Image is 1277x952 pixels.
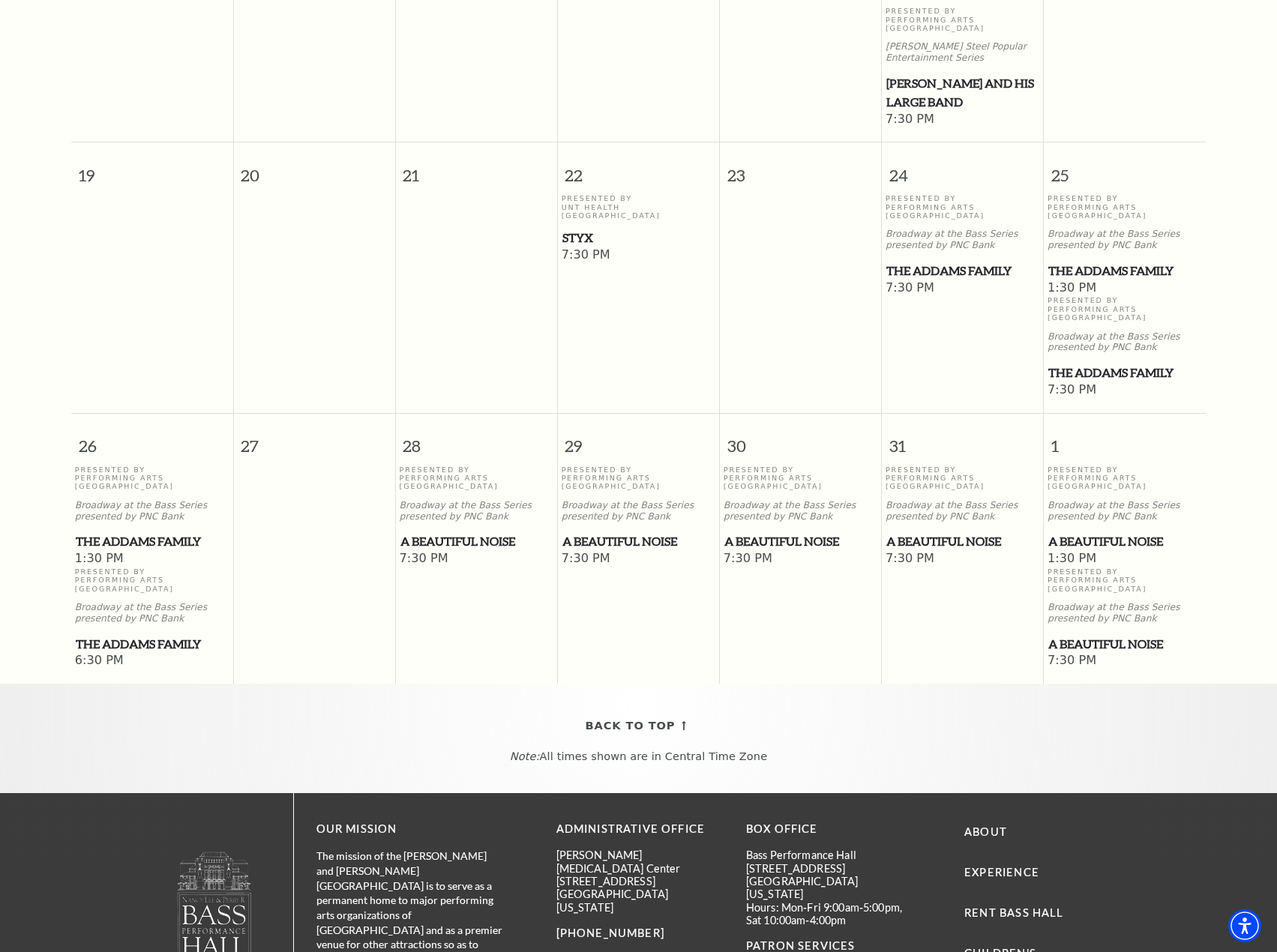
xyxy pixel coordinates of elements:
[1048,500,1202,522] p: Broadway at the Bass Series presented by PNC Bank
[886,194,1040,220] p: Presented By Performing Arts [GEOGRAPHIC_DATA]
[234,414,395,466] span: 27
[1048,567,1202,593] p: Presented By Performing Arts [GEOGRAPHIC_DATA]
[75,551,229,567] span: 1:30 PM
[720,142,881,194] span: 23
[886,74,1039,111] span: [PERSON_NAME] and his Large Band
[75,567,229,593] p: Presented By Performing Arts [GEOGRAPHIC_DATA]
[886,7,1040,32] p: Presented By Performing Arts [GEOGRAPHIC_DATA]
[14,750,1263,763] p: All times shown are in Central Time Zone
[964,906,1063,919] a: Rent Bass Hall
[586,717,676,735] span: Back To Top
[562,194,716,220] p: Presented By UNT Health [GEOGRAPHIC_DATA]
[400,532,553,551] span: A Beautiful Noise
[75,602,229,624] p: Broadway at the Bass Series presented by PNC Bank
[746,875,913,901] p: [GEOGRAPHIC_DATA][US_STATE]
[964,825,1007,838] a: About
[234,142,395,194] span: 20
[556,875,724,888] p: [STREET_ADDRESS]
[562,229,715,247] span: Styx
[1048,331,1202,354] p: Broadway at the Bass Series presented by PNC Bank
[1044,414,1206,466] span: 1
[1048,364,1201,382] span: The Addams Family
[1048,635,1201,654] span: A Beautiful Noise
[1048,466,1202,491] p: Presented By Performing Arts [GEOGRAPHIC_DATA]
[75,500,229,522] p: Broadway at the Bass Series presented by PNC Bank
[396,414,557,466] span: 28
[556,924,724,943] p: [PHONE_NUMBER]
[882,414,1043,466] span: 31
[562,500,716,522] p: Broadway at the Bass Series presented by PNC Bank
[76,635,229,654] span: The Addams Family
[1044,142,1206,194] span: 25
[510,750,540,762] em: Note:
[316,820,504,839] p: OUR MISSION
[558,142,719,194] span: 22
[1048,602,1202,624] p: Broadway at the Bass Series presented by PNC Bank
[562,532,715,551] span: A Beautiful Noise
[882,142,1043,194] span: 24
[400,532,554,551] a: A Beautiful Noise
[562,229,716,247] a: Styx
[1048,262,1202,280] a: The Addams Family
[1048,653,1202,669] span: 7:30 PM
[1048,635,1202,654] a: A Beautiful Noise
[886,41,1040,64] p: [PERSON_NAME] Steel Popular Entertainment Series
[558,414,719,466] span: 29
[1048,532,1202,551] a: A Beautiful Noise
[746,849,913,861] p: Bass Performance Hall
[746,901,913,927] p: Hours: Mon-Fri 9:00am-5:00pm, Sat 10:00am-4:00pm
[724,500,878,522] p: Broadway at the Bass Series presented by PNC Bank
[400,551,554,567] span: 7:30 PM
[886,466,1040,491] p: Presented By Performing Arts [GEOGRAPHIC_DATA]
[71,414,233,466] span: 26
[1048,229,1202,251] p: Broadway at the Bass Series presented by PNC Bank
[886,112,1040,128] span: 7:30 PM
[562,551,716,567] span: 7:30 PM
[746,820,913,839] p: BOX OFFICE
[720,414,881,466] span: 30
[71,142,233,194] span: 19
[400,500,554,522] p: Broadway at the Bass Series presented by PNC Bank
[75,532,229,551] a: The Addams Family
[75,466,229,491] p: Presented By Performing Arts [GEOGRAPHIC_DATA]
[886,74,1040,111] a: Lyle Lovett and his Large Band
[562,466,716,491] p: Presented By Performing Arts [GEOGRAPHIC_DATA]
[75,653,229,669] span: 6:30 PM
[886,229,1040,251] p: Broadway at the Bass Series presented by PNC Bank
[556,849,724,875] p: [PERSON_NAME][MEDICAL_DATA] Center
[724,551,878,567] span: 7:30 PM
[1048,296,1202,322] p: Presented By Performing Arts [GEOGRAPHIC_DATA]
[1048,280,1202,297] span: 1:30 PM
[1048,194,1202,220] p: Presented By Performing Arts [GEOGRAPHIC_DATA]
[746,862,913,875] p: [STREET_ADDRESS]
[396,142,557,194] span: 21
[562,247,716,264] span: 7:30 PM
[724,466,878,491] p: Presented By Performing Arts [GEOGRAPHIC_DATA]
[1048,382,1202,399] span: 7:30 PM
[1228,909,1261,942] div: Accessibility Menu
[1048,551,1202,567] span: 1:30 PM
[1048,262,1201,280] span: The Addams Family
[556,820,724,839] p: Administrative Office
[886,262,1040,280] a: The Addams Family
[886,532,1040,551] a: A Beautiful Noise
[886,551,1040,567] span: 7:30 PM
[75,635,229,654] a: The Addams Family
[724,532,878,551] a: A Beautiful Noise
[76,532,229,551] span: The Addams Family
[1048,532,1201,551] span: A Beautiful Noise
[556,888,724,914] p: [GEOGRAPHIC_DATA][US_STATE]
[964,866,1039,879] a: Experience
[886,500,1040,522] p: Broadway at the Bass Series presented by PNC Bank
[886,532,1039,551] span: A Beautiful Noise
[400,466,554,491] p: Presented By Performing Arts [GEOGRAPHIC_DATA]
[886,262,1039,280] span: The Addams Family
[1048,364,1202,382] a: The Addams Family
[562,532,716,551] a: A Beautiful Noise
[724,532,877,551] span: A Beautiful Noise
[886,280,1040,297] span: 7:30 PM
